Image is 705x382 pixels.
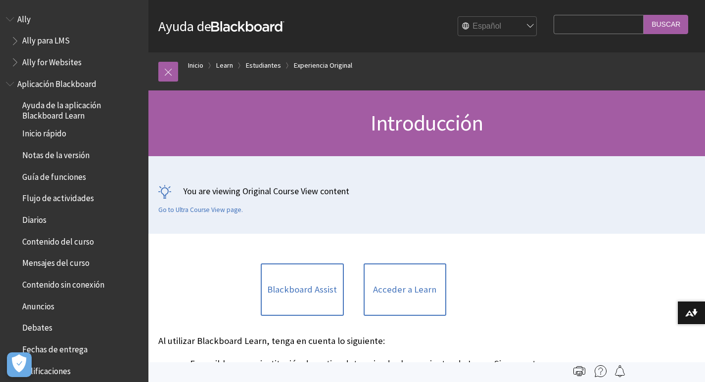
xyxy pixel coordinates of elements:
[7,352,32,377] button: Abrir preferencias
[22,341,88,354] span: Fechas de entrega
[211,21,284,32] strong: Blackboard
[573,365,585,377] img: Print
[158,335,549,347] p: Al utilizar Blackboard Learn, tenga en cuenta lo siguiente:
[158,185,695,197] p: You are viewing Original Course View content
[261,263,343,316] a: Blackboard Assist
[22,33,70,46] span: Ally para LMS
[22,54,82,67] span: Ally for Websites
[644,15,688,34] input: Buscar
[294,59,352,72] a: Experiencia Original
[595,365,607,377] img: More help
[22,320,52,333] span: Debates
[188,59,203,72] a: Inicio
[22,190,94,204] span: Flujo de actividades
[158,206,243,214] a: Go to Ultra Course View page.
[22,298,54,311] span: Anuncios
[246,59,281,72] a: Estudiantes
[22,147,90,160] span: Notas de la versión
[22,276,104,290] span: Contenido sin conexión
[364,263,446,316] a: Acceder a Learn
[458,17,537,37] select: Site Language Selector
[216,59,233,72] a: Learn
[22,255,90,268] span: Mensajes del curso
[22,233,94,247] span: Contenido del curso
[22,363,71,376] span: Calificaciones
[22,212,47,225] span: Diarios
[6,11,142,71] nav: Book outline for Anthology Ally Help
[614,365,626,377] img: Follow this page
[17,11,31,24] span: Ally
[371,109,483,136] span: Introducción
[22,126,66,139] span: Inicio rápido
[17,76,96,89] span: Aplicación Blackboard
[22,97,141,121] span: Ayuda de la aplicación Blackboard Learn
[22,169,86,182] span: Guía de funciones
[158,17,284,35] a: Ayuda deBlackboard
